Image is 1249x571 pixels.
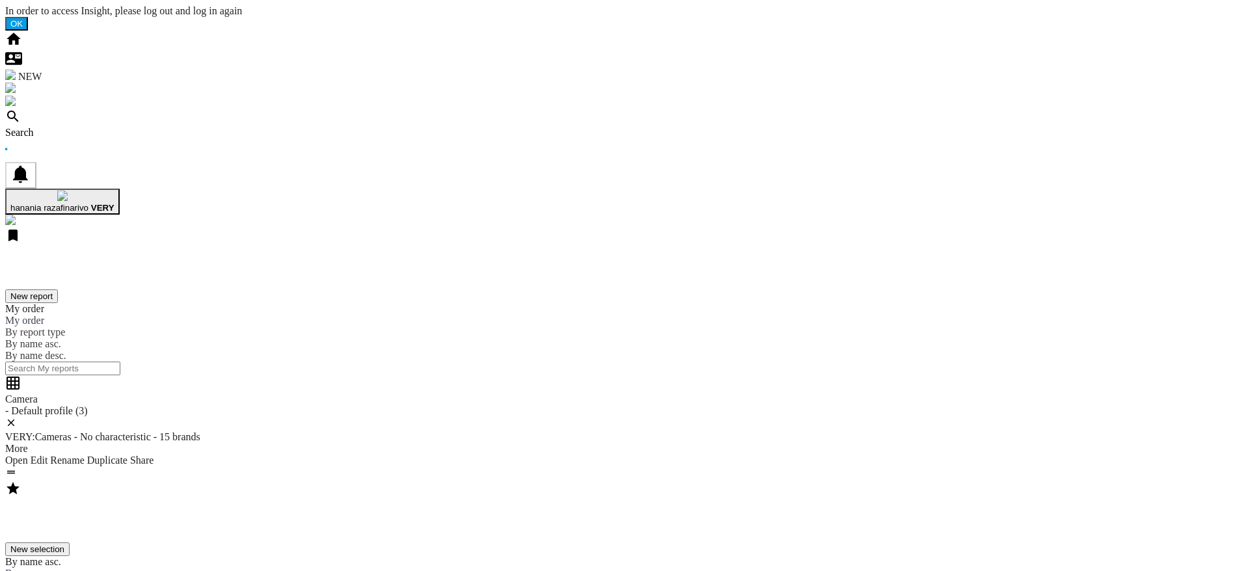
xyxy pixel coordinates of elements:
div: Home [5,31,1244,50]
div: By name desc. [5,350,1244,362]
div: By report type [5,326,1244,338]
div: Camera [5,393,1244,405]
div: Access to Chanel Cosmetic [5,96,1244,109]
div: By name asc. [5,338,1244,350]
span: Edit [31,455,48,466]
div: My order [5,315,1244,326]
img: cosmetic-logo.svg [5,96,16,106]
img: wiser-w-icon-blue.png [5,215,16,225]
img: profile.jpg [57,191,68,201]
div: Contact us [5,50,1244,70]
span: Duplicate [87,455,128,466]
div: WiseCard [5,70,1244,83]
div: Alerts [5,83,1244,96]
span: Share [130,455,154,466]
div: Search [5,127,1244,139]
b: VERY [91,203,114,213]
span: Open [5,455,28,466]
h2: My reports [5,259,1244,276]
div: VERY:Cameras - No characteristic - 15 brands [5,431,1244,443]
button: OK [5,17,28,31]
a: Open Wiser website [5,216,16,227]
h2: My selections [5,512,1244,529]
button: 0 notification [5,162,36,189]
div: - Default profile (3) [5,405,1244,417]
input: Search My reports [5,362,120,375]
span: More [5,443,28,454]
img: alerts-logo.svg [5,83,16,93]
img: wise-card.svg [5,70,16,80]
span: NEW [18,71,42,82]
div: Delete [5,417,1244,431]
div: By name asc. [5,556,1244,568]
button: hanania razafinarivo VERY [5,189,120,215]
div: Price Matrix [5,375,1244,393]
button: New selection [5,542,70,556]
div: In order to access Insight, please log out and log in again [5,5,1244,17]
span: hanania razafinarivo [10,203,88,213]
div: My order [5,303,1244,315]
span: Rename [50,455,84,466]
button: New report [5,289,58,303]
